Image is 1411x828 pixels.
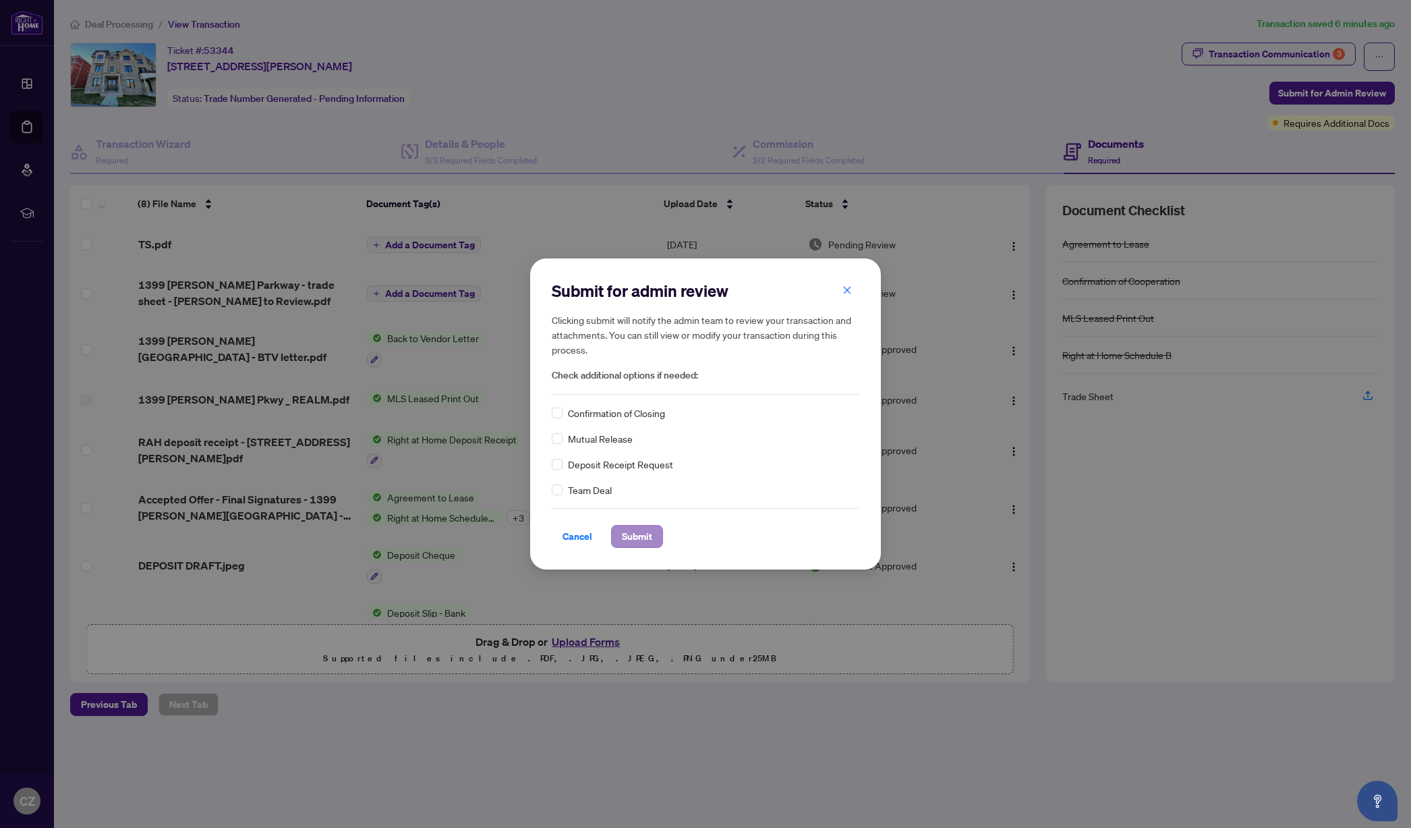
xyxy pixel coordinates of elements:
h2: Submit for admin review [552,280,859,302]
span: Submit [622,526,652,547]
span: Deposit Receipt Request [568,457,673,472]
button: Open asap [1357,781,1398,821]
span: Mutual Release [568,431,633,446]
span: Confirmation of Closing [568,406,665,420]
span: Cancel [563,526,592,547]
span: close [842,285,852,295]
button: Submit [611,525,663,548]
button: Cancel [552,525,603,548]
h5: Clicking submit will notify the admin team to review your transaction and attachments. You can st... [552,312,859,357]
span: Team Deal [568,482,612,497]
span: Check additional options if needed: [552,368,859,383]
